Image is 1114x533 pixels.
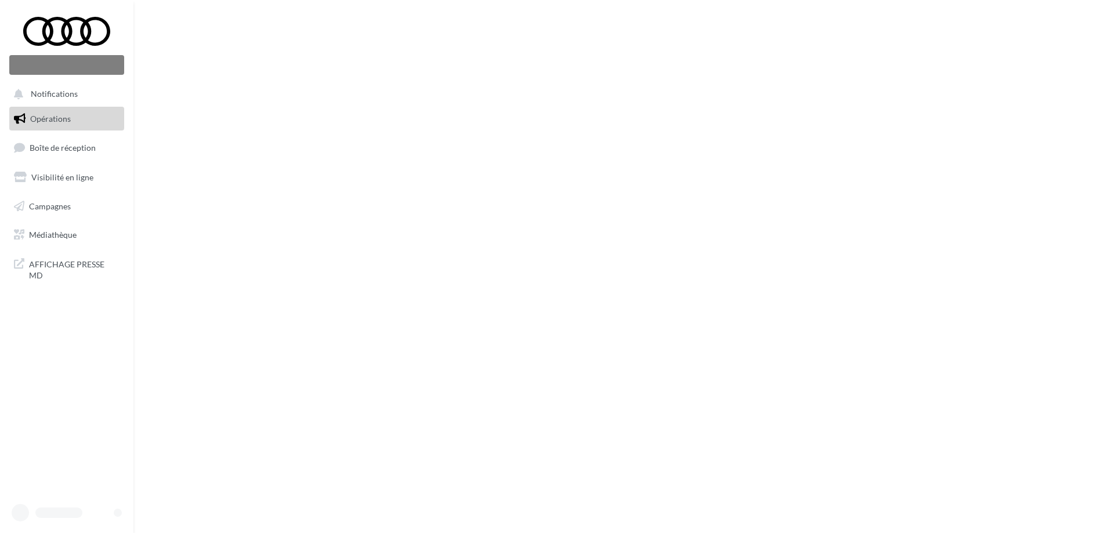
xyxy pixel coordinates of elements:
span: Visibilité en ligne [31,172,93,182]
a: AFFICHAGE PRESSE MD [7,252,126,286]
a: Visibilité en ligne [7,165,126,190]
span: Opérations [30,114,71,124]
a: Médiathèque [7,223,126,247]
span: Médiathèque [29,230,77,240]
a: Campagnes [7,194,126,219]
span: Notifications [31,89,78,99]
a: Opérations [7,107,126,131]
span: AFFICHAGE PRESSE MD [29,256,120,281]
span: Campagnes [29,201,71,211]
a: Boîte de réception [7,135,126,160]
span: Boîte de réception [30,143,96,153]
div: Nouvelle campagne [9,55,124,75]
